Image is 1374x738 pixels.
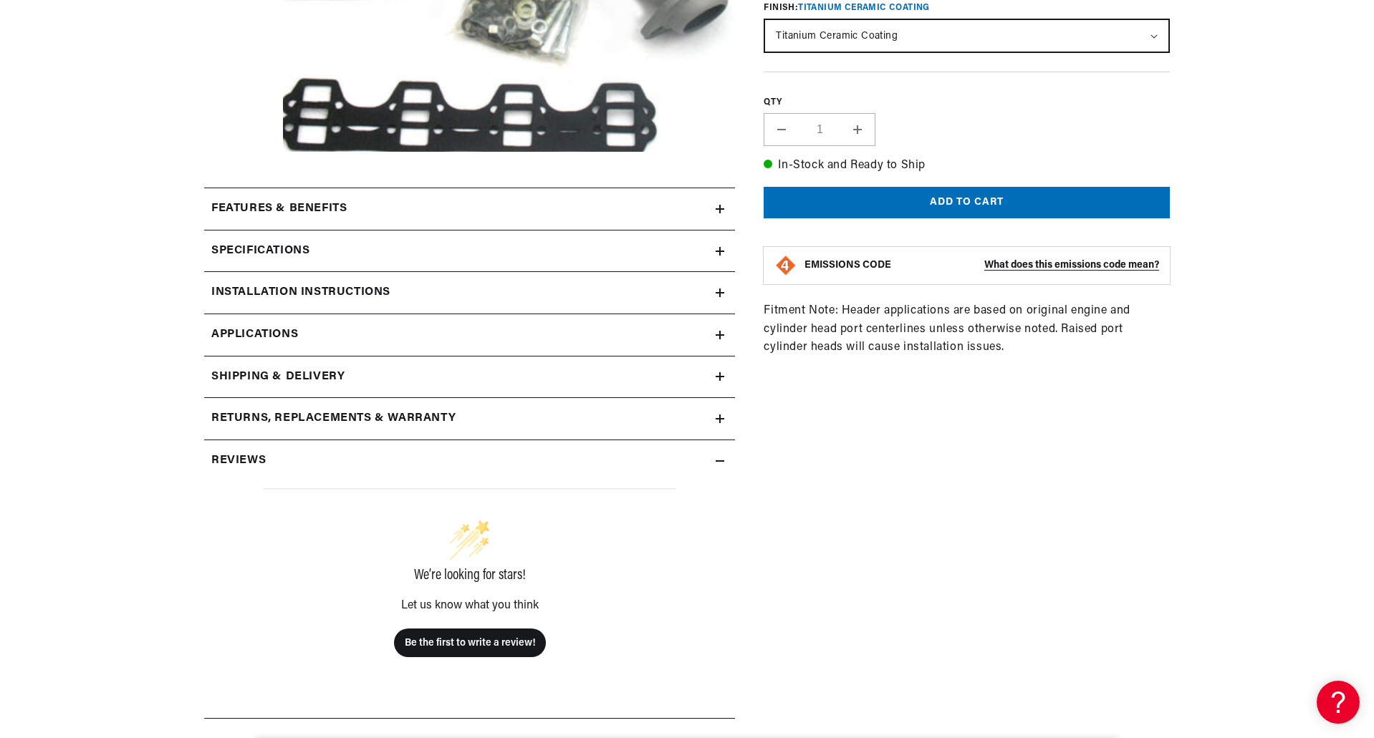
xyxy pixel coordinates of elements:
h2: Features & Benefits [211,200,347,218]
h2: Specifications [211,242,309,261]
h2: Shipping & Delivery [211,368,345,387]
label: QTY [764,97,1170,109]
h2: Returns, Replacements & Warranty [211,409,456,428]
strong: What does this emissions code mean? [984,260,1159,271]
div: We’re looking for stars! [263,568,676,583]
summary: Reviews [204,440,735,482]
strong: EMISSIONS CODE [804,260,891,271]
span: Titanium Ceramic Coating [798,4,930,12]
summary: Features & Benefits [204,188,735,230]
h2: Installation instructions [211,283,390,302]
summary: Returns, Replacements & Warranty [204,398,735,440]
div: customer reviews [211,481,728,707]
img: Emissions code [774,254,797,277]
div: Let us know what you think [263,600,676,611]
a: Applications [204,314,735,356]
button: Add to cart [764,187,1170,219]
h2: Reviews [211,452,266,470]
summary: Specifications [204,230,735,272]
summary: Shipping & Delivery [204,356,735,398]
span: Applications [211,326,298,344]
button: EMISSIONS CODEWhat does this emissions code mean? [804,259,1159,272]
button: Be the first to write a review! [394,628,546,657]
summary: Installation instructions [204,272,735,314]
label: Finish: [764,1,1170,14]
p: In-Stock and Ready to Ship [764,157,1170,175]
